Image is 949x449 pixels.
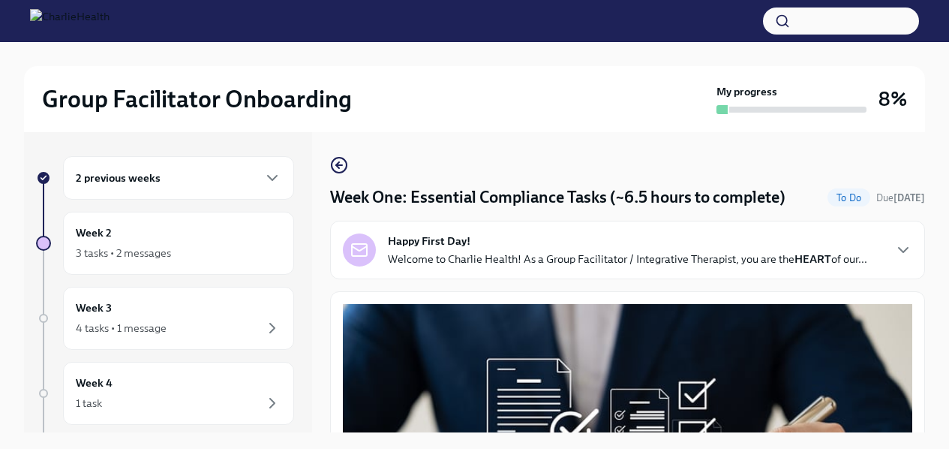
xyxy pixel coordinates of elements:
strong: Happy First Day! [388,234,470,249]
a: Week 34 tasks • 1 message [36,287,294,350]
h2: Group Facilitator Onboarding [42,84,352,114]
h6: Week 3 [76,300,112,316]
a: Week 41 task [36,362,294,425]
h6: 2 previous weeks [76,170,161,186]
div: 4 tasks • 1 message [76,321,167,336]
span: To Do [827,192,870,203]
div: 3 tasks • 2 messages [76,246,171,261]
span: Due [876,192,925,203]
h6: Week 2 [76,225,112,241]
strong: My progress [716,84,777,99]
h3: 8% [878,86,907,113]
p: Welcome to Charlie Health! As a Group Facilitator / Integrative Therapist, you are the of our... [388,252,867,267]
div: 1 task [76,396,102,411]
img: CharlieHealth [30,9,110,33]
span: August 18th, 2025 10:00 [876,191,925,205]
div: 2 previous weeks [63,156,294,200]
h4: Week One: Essential Compliance Tasks (~6.5 hours to complete) [330,186,785,209]
a: Week 23 tasks • 2 messages [36,212,294,275]
strong: HEART [794,252,831,266]
h6: Week 4 [76,375,113,391]
strong: [DATE] [893,192,925,203]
